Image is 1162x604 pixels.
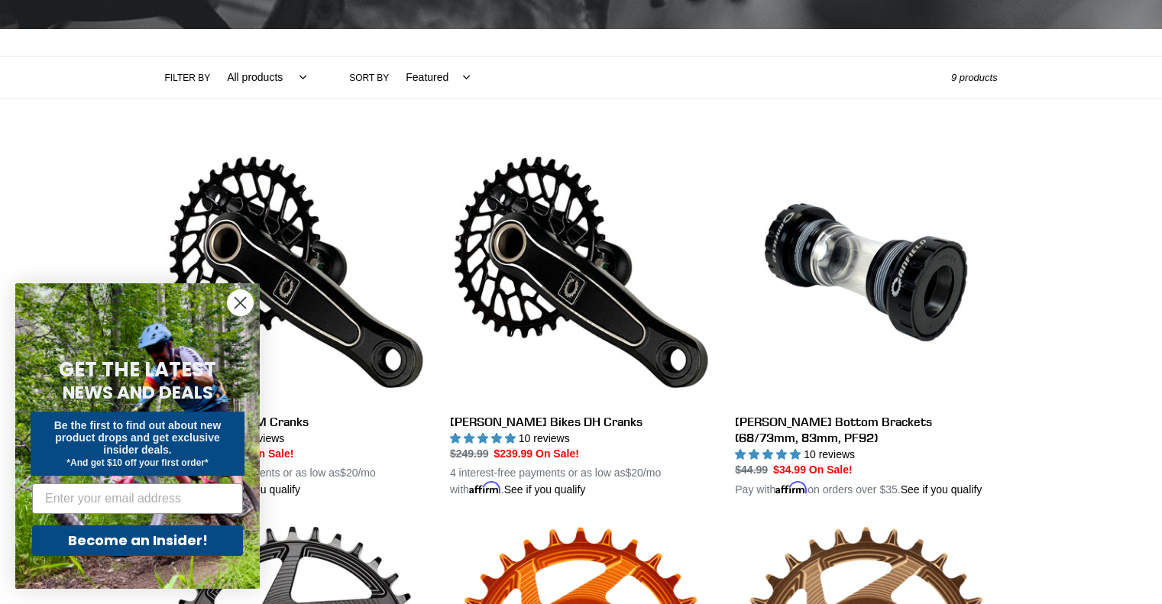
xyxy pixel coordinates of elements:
span: 9 products [951,72,998,83]
span: Be the first to find out about new product drops and get exclusive insider deals. [54,419,222,456]
span: NEWS AND DEALS [63,380,213,405]
button: Close dialog [227,289,254,316]
label: Sort by [349,71,389,85]
span: GET THE LATEST [59,356,216,383]
input: Enter your email address [32,483,243,514]
label: Filter by [165,71,211,85]
button: Become an Insider! [32,525,243,556]
span: *And get $10 off your first order* [66,457,208,468]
